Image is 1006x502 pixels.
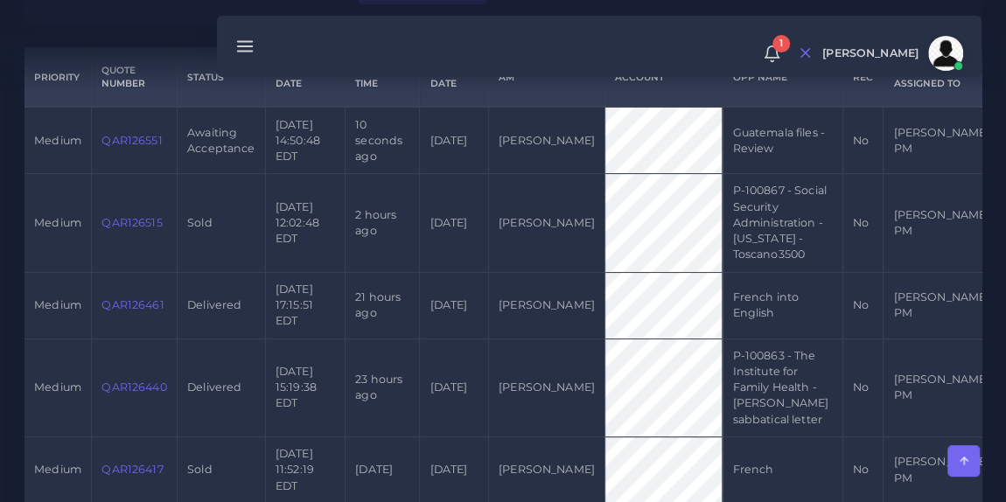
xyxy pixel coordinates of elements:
td: [PERSON_NAME] [488,107,604,173]
td: Awaiting Acceptance [177,107,265,173]
td: 21 hours ago [346,272,420,338]
td: [DATE] 17:15:51 EDT [265,272,345,338]
td: P-100863 - The Institute for Family Health - [PERSON_NAME] sabbatical letter [723,338,843,436]
span: medium [34,134,81,147]
a: QAR126417 [101,463,163,476]
td: Delivered [177,338,265,436]
a: QAR126551 [101,134,162,147]
td: [PERSON_NAME] [488,174,604,272]
td: [DATE] [420,174,488,272]
td: Sold [177,174,265,272]
td: No [842,272,883,338]
img: avatar [928,36,963,71]
td: [DATE] 15:19:38 EDT [265,338,345,436]
td: Delivered [177,272,265,338]
span: medium [34,298,81,311]
a: QAR126515 [101,216,162,229]
span: [PERSON_NAME] [822,48,919,59]
span: medium [34,216,81,229]
td: [PERSON_NAME] PM [884,174,1000,272]
td: [PERSON_NAME] PM [884,107,1000,173]
td: P-100867 - Social Security Administration - [US_STATE] - Toscano3500 [723,174,843,272]
a: QAR126440 [101,380,166,394]
td: [DATE] 12:02:48 EDT [265,174,345,272]
span: medium [34,380,81,394]
td: [PERSON_NAME] PM [884,272,1000,338]
td: [DATE] [420,107,488,173]
span: 1 [772,35,790,52]
td: [DATE] [420,272,488,338]
a: QAR126461 [101,298,164,311]
td: [DATE] [420,338,488,436]
td: 2 hours ago [346,174,420,272]
td: No [842,107,883,173]
td: [PERSON_NAME] [488,338,604,436]
td: No [842,338,883,436]
a: 1 [757,45,787,63]
td: 23 hours ago [346,338,420,436]
td: 10 seconds ago [346,107,420,173]
a: [PERSON_NAME]avatar [814,36,969,71]
td: [PERSON_NAME] PM [884,338,1000,436]
td: [PERSON_NAME] [488,272,604,338]
td: [DATE] 14:50:48 EDT [265,107,345,173]
td: No [842,174,883,272]
td: Guatemala files - Review [723,107,843,173]
td: French into English [723,272,843,338]
span: medium [34,463,81,476]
